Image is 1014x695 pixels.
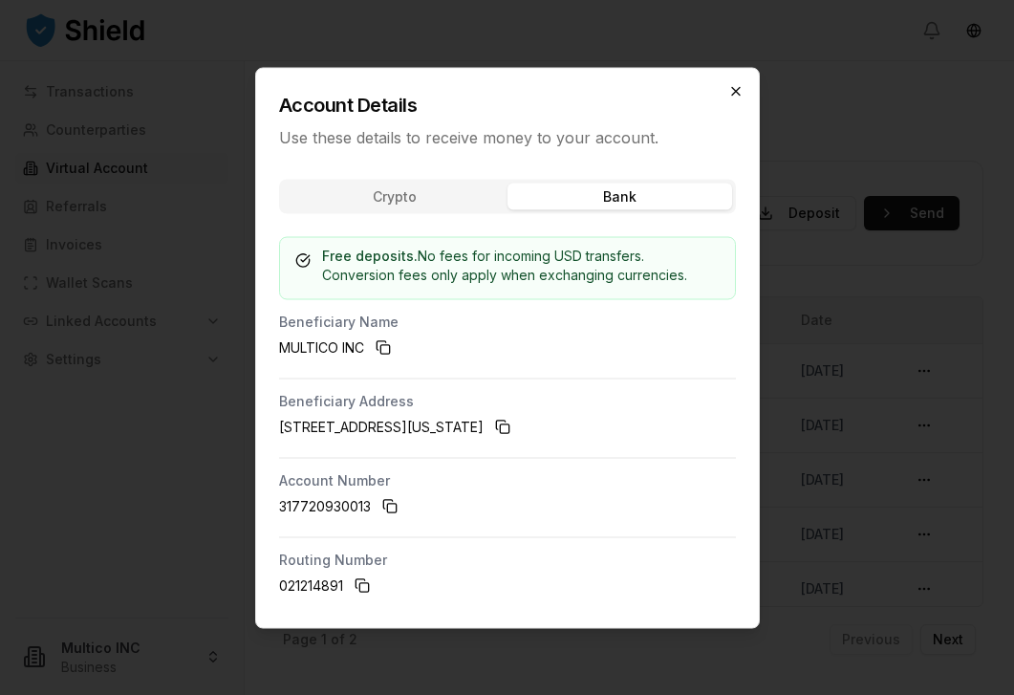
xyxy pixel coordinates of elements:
[279,394,736,407] p: Beneficiary Address
[368,332,399,362] button: Copy to clipboard
[322,247,418,263] span: Free deposits.
[487,411,518,442] button: Copy to clipboard
[279,417,484,436] span: [STREET_ADDRESS][US_STATE]
[279,125,736,148] p: Use these details to receive money to your account.
[279,315,736,328] p: Beneficiary Name
[507,183,732,209] button: Bank
[279,496,371,515] span: 317720930013
[295,246,720,284] div: No fees for incoming USD transfers. Conversion fees only apply when exchanging currencies.
[279,553,736,566] p: Routing Number
[279,576,343,595] span: 021214891
[279,337,364,357] span: MULTICO INC
[283,183,507,209] button: Crypto
[347,570,378,600] button: Copy to clipboard
[279,91,736,118] h2: Account Details
[375,490,405,521] button: Copy to clipboard
[279,473,736,487] p: Account Number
